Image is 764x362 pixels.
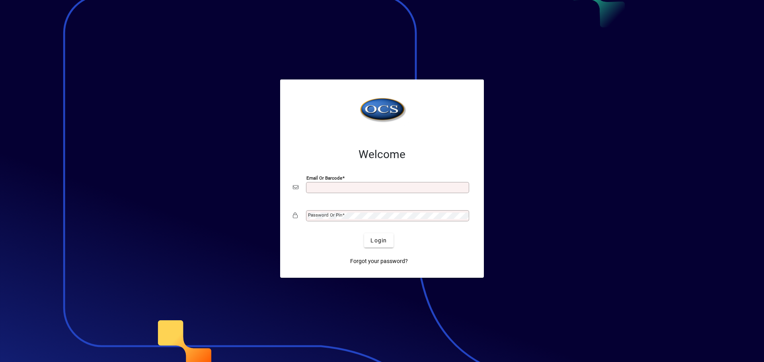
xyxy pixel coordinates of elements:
mat-label: Email or Barcode [306,175,342,181]
span: Login [370,236,387,245]
button: Login [364,233,393,248]
h2: Welcome [293,148,471,161]
span: Forgot your password? [350,257,408,265]
a: Forgot your password? [347,254,411,268]
mat-label: Password or Pin [308,212,342,218]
